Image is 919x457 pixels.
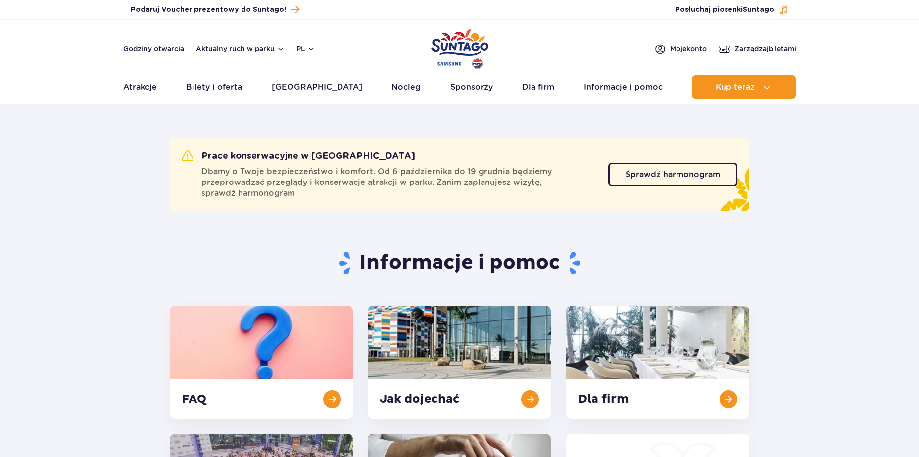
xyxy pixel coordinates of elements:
span: Zarządzaj biletami [734,44,796,54]
a: Bilety i oferta [186,75,242,99]
a: Mojekonto [654,43,707,55]
a: Podaruj Voucher prezentowy do Suntago! [131,3,299,16]
span: Suntago [743,6,774,13]
span: Sprawdź harmonogram [626,171,720,179]
button: Kup teraz [692,75,796,99]
h1: Informacje i pomoc [170,250,749,276]
span: Moje konto [670,44,707,54]
a: Sprawdź harmonogram [608,163,737,186]
a: Sponsorzy [450,75,493,99]
a: Zarządzajbiletami [719,43,796,55]
a: Informacje i pomoc [584,75,663,99]
span: Kup teraz [716,83,755,91]
a: [GEOGRAPHIC_DATA] [272,75,362,99]
button: pl [296,44,315,54]
a: Atrakcje [123,75,157,99]
h2: Prace konserwacyjne w [GEOGRAPHIC_DATA] [182,150,415,162]
a: Nocleg [391,75,421,99]
button: Aktualny ruch w parku [196,45,285,53]
a: Dla firm [522,75,554,99]
button: Posłuchaj piosenkiSuntago [675,5,789,15]
span: Posłuchaj piosenki [675,5,774,15]
a: Park of Poland [431,25,488,70]
span: Dbamy o Twoje bezpieczeństwo i komfort. Od 6 października do 19 grudnia będziemy przeprowadzać pr... [201,166,596,199]
span: Podaruj Voucher prezentowy do Suntago! [131,5,286,15]
a: Godziny otwarcia [123,44,184,54]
